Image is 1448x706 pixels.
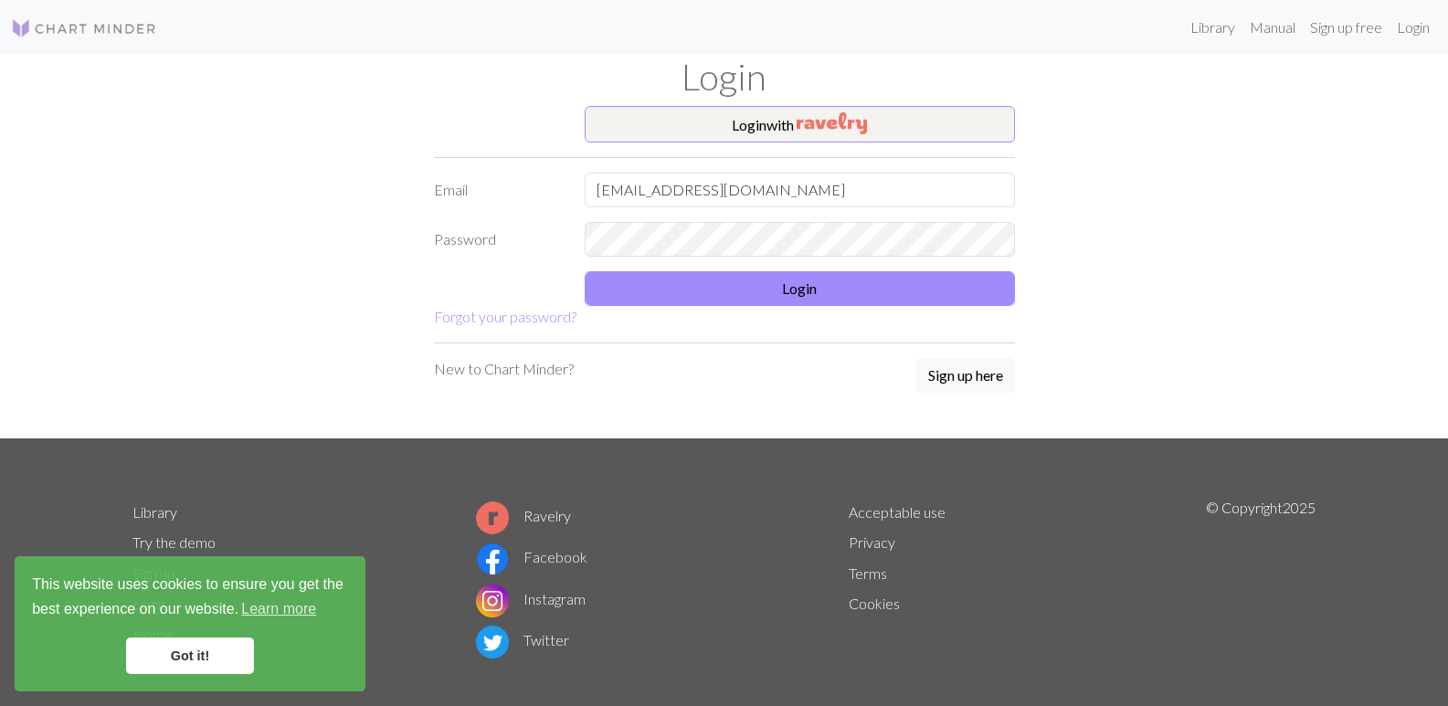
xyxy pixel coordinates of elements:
a: Ravelry [476,507,571,524]
img: Logo [11,17,157,39]
a: Library [132,503,177,521]
img: Ravelry logo [476,501,509,534]
h1: Login [122,55,1327,99]
a: Library [1183,9,1242,46]
a: Privacy [849,533,895,551]
label: Password [423,222,574,257]
p: New to Chart Minder? [434,358,574,380]
a: Cookies [849,595,900,612]
a: Terms [849,564,887,582]
img: Twitter logo [476,626,509,659]
a: Manual [1242,9,1303,46]
a: Twitter [476,631,569,648]
a: Sign up here [916,358,1015,395]
a: Facebook [476,548,587,565]
a: Acceptable use [849,503,946,521]
button: Sign up here [916,358,1015,393]
button: Login [585,271,1015,306]
span: This website uses cookies to ensure you get the best experience on our website. [32,574,348,623]
div: cookieconsent [15,556,365,691]
button: Loginwith [585,106,1015,142]
label: Email [423,173,574,207]
a: Forgot your password? [434,308,576,325]
a: Try the demo [132,533,216,551]
a: Login [1390,9,1437,46]
p: © Copyright 2025 [1206,497,1316,681]
a: dismiss cookie message [126,638,254,674]
img: Instagram logo [476,585,509,617]
a: Sign up free [1303,9,1390,46]
img: Ravelry [797,112,867,134]
a: Instagram [476,590,586,607]
img: Facebook logo [476,543,509,575]
a: learn more about cookies [238,595,319,623]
